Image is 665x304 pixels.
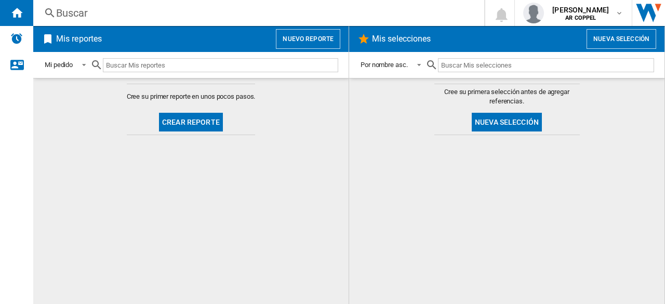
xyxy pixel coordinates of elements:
div: Buscar [56,6,457,20]
span: Cree su primer reporte en unos pocos pasos. [127,92,256,101]
input: Buscar Mis reportes [103,58,338,72]
b: AR COPPEL [565,15,596,21]
button: Nueva selección [587,29,656,49]
button: Crear reporte [159,113,223,131]
span: [PERSON_NAME] [552,5,609,15]
input: Buscar Mis selecciones [438,58,654,72]
button: Nueva selección [472,113,542,131]
div: Mi pedido [45,61,73,69]
h2: Mis reportes [54,29,104,49]
div: Por nombre asc. [361,61,408,69]
h2: Mis selecciones [370,29,433,49]
button: Nuevo reporte [276,29,340,49]
span: Cree su primera selección antes de agregar referencias. [434,87,580,106]
img: alerts-logo.svg [10,32,23,45]
img: profile.jpg [523,3,544,23]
